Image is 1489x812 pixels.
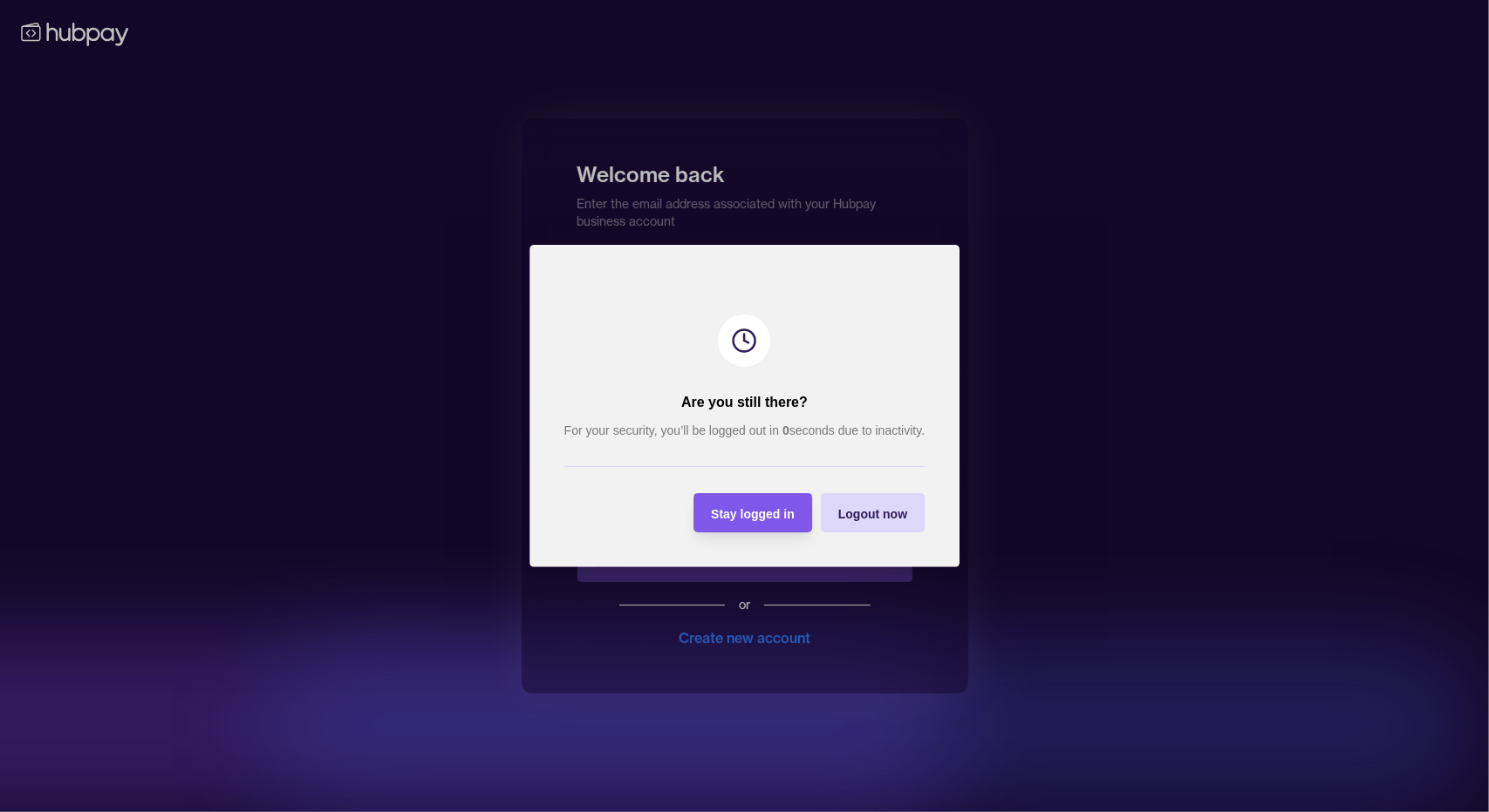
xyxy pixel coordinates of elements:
[693,493,812,532] button: Stay logged in
[681,393,808,412] h2: Are you still there?
[564,421,926,440] p: For your security, you’ll be logged out in seconds due to inactivity.
[782,423,789,437] strong: 0
[838,507,907,521] span: Logout now
[821,493,925,532] button: Logout now
[711,507,795,521] span: Stay logged in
